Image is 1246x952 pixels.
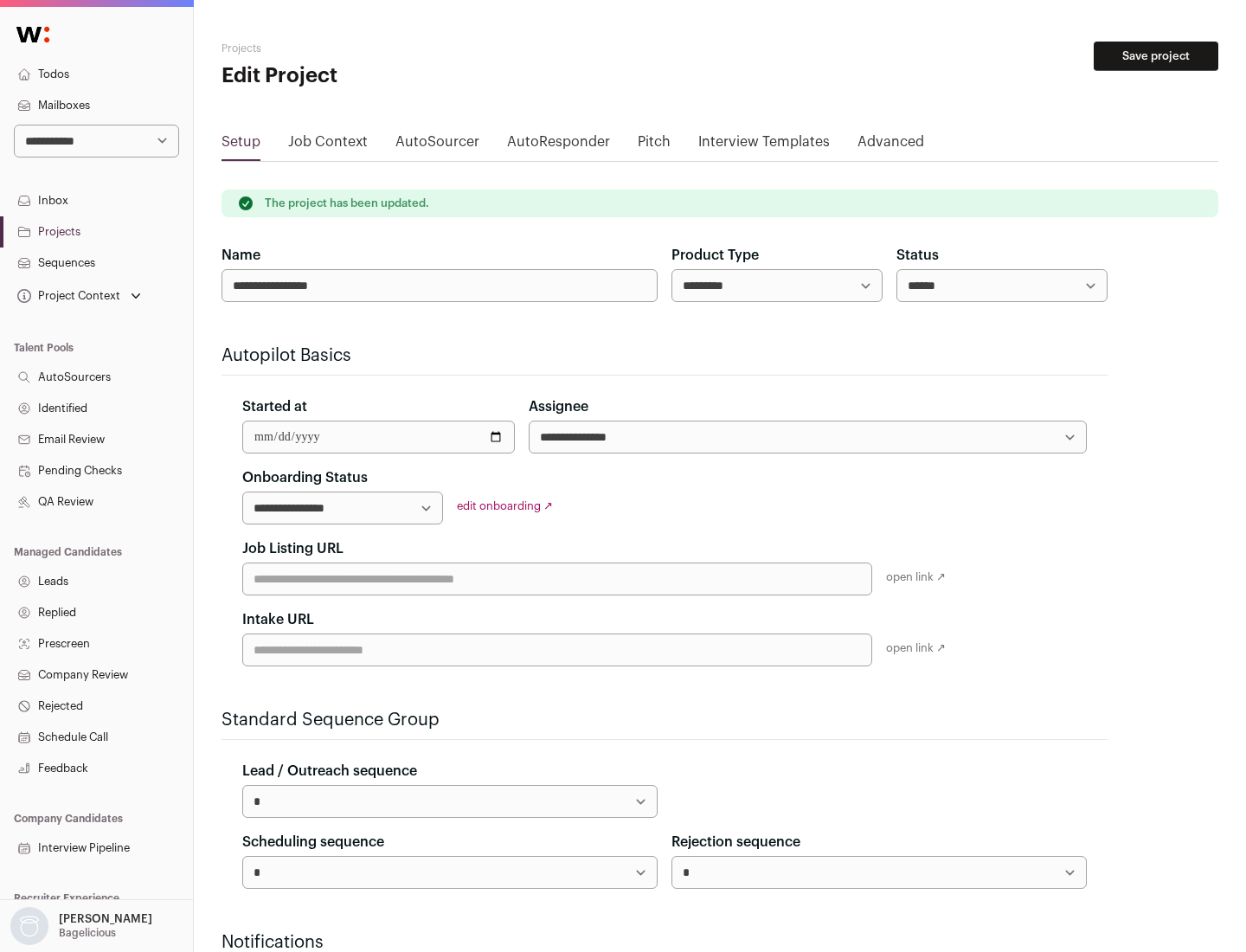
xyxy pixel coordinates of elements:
label: Intake URL [242,609,314,630]
label: Name [222,245,260,266]
label: Rejection sequence [671,832,800,852]
label: Status [896,245,939,266]
label: Onboarding Status [242,467,368,488]
button: Open dropdown [7,907,156,945]
a: Interview Templates [698,132,830,159]
p: Bagelicious [59,926,116,940]
h2: Autopilot Basics [222,344,1108,368]
img: Wellfound [7,17,59,52]
p: The project has been updated. [265,196,429,210]
button: Open dropdown [14,284,145,308]
img: nopic.png [10,907,48,945]
h2: Standard Sequence Group [222,708,1108,732]
button: Save project [1094,42,1218,71]
a: Setup [222,132,260,159]
label: Assignee [529,396,588,417]
label: Product Type [671,245,759,266]
h1: Edit Project [222,62,554,90]
a: Pitch [638,132,671,159]
label: Scheduling sequence [242,832,384,852]
a: AutoSourcer [395,132,479,159]
a: edit onboarding ↗ [457,500,553,511]
label: Job Listing URL [242,538,344,559]
div: Project Context [14,289,120,303]
label: Started at [242,396,307,417]
p: [PERSON_NAME] [59,912,152,926]
a: Advanced [857,132,924,159]
h2: Projects [222,42,554,55]
a: Job Context [288,132,368,159]
label: Lead / Outreach sequence [242,761,417,782]
a: AutoResponder [507,132,610,159]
